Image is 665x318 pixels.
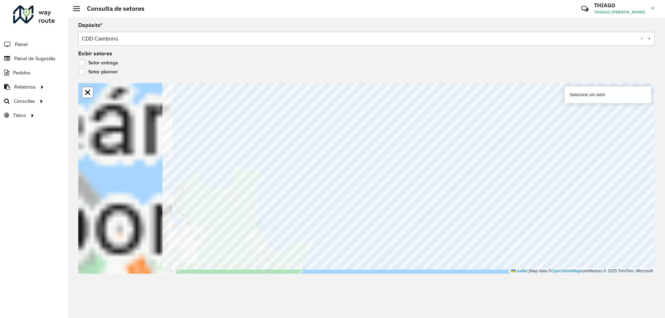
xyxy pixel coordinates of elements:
label: Depósito [78,21,103,29]
span: Consultas [14,98,35,105]
h2: Consulta de setores [80,5,144,12]
a: Abrir mapa em tela cheia [82,87,93,98]
span: Tático [13,112,26,119]
span: Pedidos [13,69,30,76]
h3: THIAGO [594,2,646,9]
div: Map data © contributors,© 2025 TomTom, Microsoft [509,268,655,274]
a: Leaflet [511,269,527,273]
label: Exibir setores [78,49,112,58]
span: Clear all [640,35,646,43]
div: Selecione um setor [565,87,651,103]
label: Setor planner [78,68,118,75]
span: Painel de Sugestão [14,55,55,62]
a: Contato Rápido [577,1,592,16]
label: Setor entrega [78,59,118,66]
span: Painel [15,41,28,48]
span: | [529,269,530,273]
a: OpenStreetMap [551,269,581,273]
span: THIAGO [PERSON_NAME] [594,9,646,15]
span: Relatórios [14,83,36,91]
